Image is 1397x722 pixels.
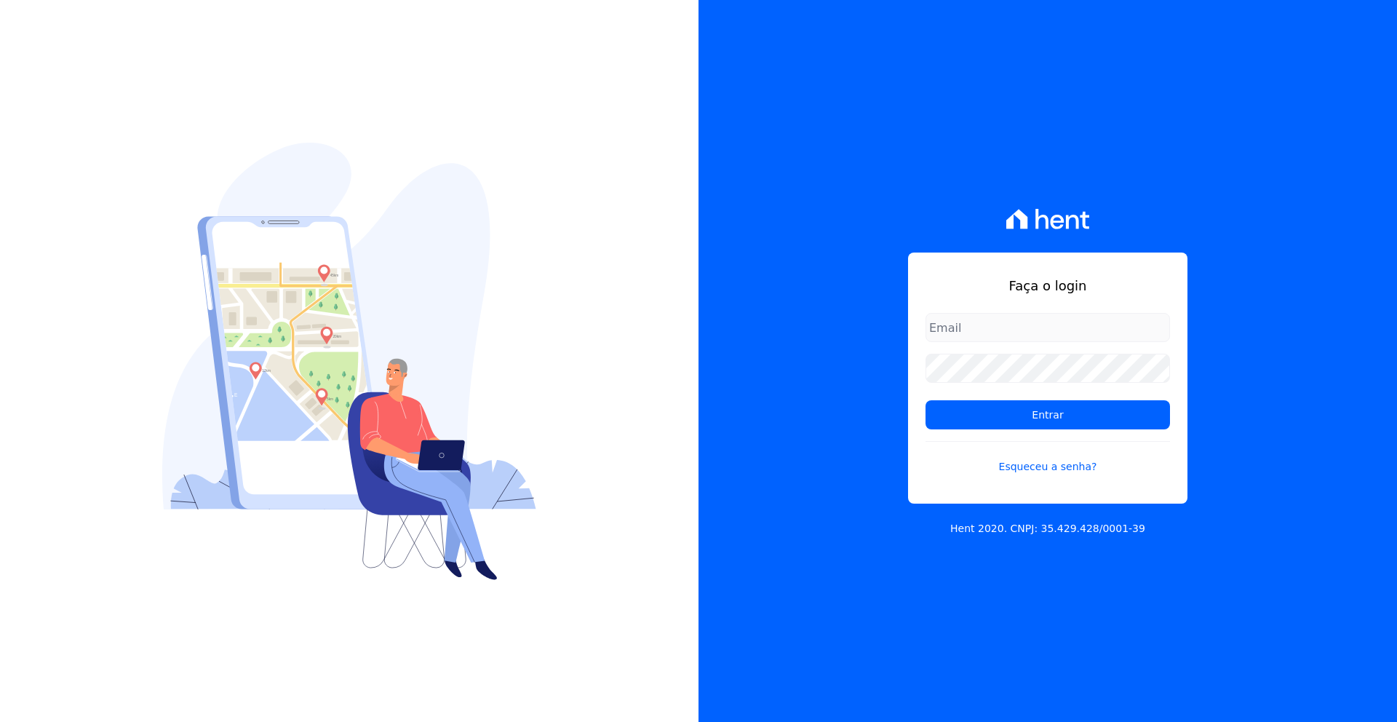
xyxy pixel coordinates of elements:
p: Hent 2020. CNPJ: 35.429.428/0001-39 [950,521,1145,536]
img: Login [162,143,536,580]
a: Esqueceu a senha? [926,441,1170,475]
h1: Faça o login [926,276,1170,295]
input: Entrar [926,400,1170,429]
input: Email [926,313,1170,342]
